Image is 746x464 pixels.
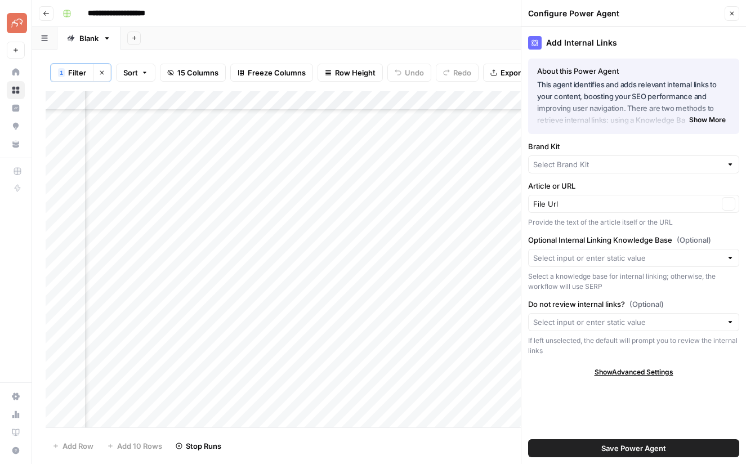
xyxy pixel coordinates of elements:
[230,64,313,82] button: Freeze Columns
[116,64,155,82] button: Sort
[7,405,25,423] a: Usage
[453,67,471,78] span: Redo
[537,79,730,127] p: This agent identifies and adds relevant internal links to your content, boosting your SEO perform...
[62,440,93,452] span: Add Row
[528,180,739,191] label: Article or URL
[528,234,739,246] label: Optional Internal Linking Knowledge Base
[57,27,120,50] a: Blank
[248,67,306,78] span: Freeze Columns
[79,33,99,44] div: Blank
[7,387,25,405] a: Settings
[7,13,27,33] img: Pettable Logo
[7,423,25,441] a: Learning Hub
[528,298,739,310] label: Do not review internal links?
[483,64,548,82] button: Export CSV
[177,67,218,78] span: 15 Columns
[533,252,722,264] input: Select input or enter static value
[528,336,739,356] div: If left unselected, the default will prompt you to review the internal links
[7,99,25,117] a: Insights
[528,271,739,292] div: Select a knowledge base for internal linking; otherwise, the workflow will use SERP
[51,64,93,82] button: 1Filter
[318,64,383,82] button: Row Height
[123,67,138,78] span: Sort
[601,443,666,454] span: Save Power Agent
[501,67,540,78] span: Export CSV
[7,441,25,459] button: Help + Support
[46,437,100,455] button: Add Row
[677,234,711,246] span: (Optional)
[528,439,739,457] button: Save Power Agent
[387,64,431,82] button: Undo
[533,159,722,170] input: Select Brand Kit
[537,65,730,77] div: About this Power Agent
[533,198,718,209] input: File Url
[533,316,722,328] input: Select input or enter static value
[528,141,739,152] label: Brand Kit
[60,68,63,77] span: 1
[117,440,162,452] span: Add 10 Rows
[7,117,25,135] a: Opportunities
[7,81,25,99] a: Browse
[160,64,226,82] button: 15 Columns
[335,67,376,78] span: Row Height
[7,63,25,81] a: Home
[629,298,664,310] span: (Optional)
[58,68,65,77] div: 1
[68,67,86,78] span: Filter
[405,67,424,78] span: Undo
[100,437,169,455] button: Add 10 Rows
[169,437,228,455] button: Stop Runs
[528,217,739,227] div: Provide the text of the article itself or the URL
[436,64,479,82] button: Redo
[7,9,25,37] button: Workspace: Pettable
[689,115,726,125] span: Show More
[186,440,221,452] span: Stop Runs
[528,36,739,50] div: Add Internal Links
[7,135,25,153] a: Your Data
[595,367,673,377] span: Show Advanced Settings
[685,113,730,127] button: Show More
